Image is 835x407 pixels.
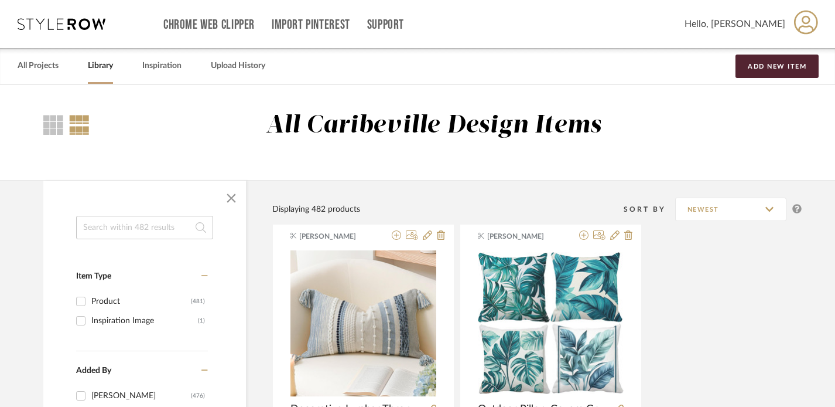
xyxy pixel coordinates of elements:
a: Inspiration [142,58,182,74]
img: Outdoor Pillow Covers Green Pillow Covers 60x60cm, Waterproof Decorative Pillows Cover Square Lin... [478,252,624,394]
button: Close [220,186,243,210]
div: All Caribeville Design Items [266,111,602,141]
div: (1) [198,311,205,330]
div: (476) [191,386,205,405]
span: [PERSON_NAME] [487,231,561,242]
div: Inspiration Image [91,311,198,330]
div: 0 [290,250,436,396]
div: Product [91,292,191,311]
img: Decorative Lumbar Throw Pillow Cover 14x24 Boho Coastal Blue Accent Cushion for Couch Sofa Farmho... [290,250,436,396]
button: Add New Item [735,55,819,78]
span: Added By [76,367,111,375]
a: Import Pinterest [272,20,350,30]
a: Library [88,58,113,74]
div: Displaying 482 products [272,203,360,216]
div: (481) [191,292,205,311]
a: All Projects [18,58,59,74]
div: [PERSON_NAME] [91,386,191,405]
span: Item Type [76,272,111,280]
span: [PERSON_NAME] [299,231,373,242]
a: Upload History [211,58,265,74]
div: Sort By [624,203,675,215]
span: Hello, [PERSON_NAME] [685,17,785,31]
a: Support [367,20,404,30]
a: Chrome Web Clipper [163,20,255,30]
input: Search within 482 results [76,216,213,239]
